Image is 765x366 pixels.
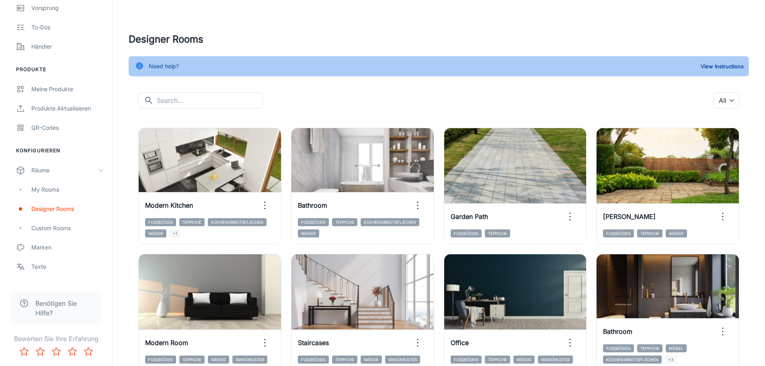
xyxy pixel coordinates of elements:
span: Wände [145,229,166,237]
span: Küchenarbeitsflächen [603,356,662,364]
div: Texte [31,262,104,271]
h6: Bathroom [298,200,327,210]
button: Rate 1 star [16,344,32,360]
button: View Instructions [699,60,746,72]
h6: Staircases [298,338,329,348]
div: Produkte aktualisieren [31,104,104,113]
span: Teppiche [485,356,510,364]
button: Rate 3 star [48,344,64,360]
span: Wandmuster [232,356,267,364]
div: Räume [31,166,98,175]
span: Wände [208,356,229,364]
div: Händler [31,42,104,51]
div: To-dos [31,23,104,32]
div: Marken [31,243,104,252]
h6: Garden Path [451,212,488,221]
h6: [PERSON_NAME] [603,212,656,221]
span: Teppiche [332,218,357,226]
div: Designer Rooms [31,204,104,213]
span: Wände [666,229,687,237]
span: Fußböden [298,356,329,364]
span: Teppiche [179,218,205,226]
h6: Bathroom [603,327,632,336]
span: Fußböden [298,218,329,226]
span: Fußböden [145,356,176,364]
div: QR-Codes [31,123,104,132]
span: Fußböden [451,356,482,364]
span: Fußböden [603,344,634,352]
h6: Office [451,338,469,348]
span: Wände [298,229,319,237]
span: Fußböden [451,229,482,237]
span: Möbel [666,344,687,352]
div: Custom Rooms [31,224,104,233]
button: Rate 5 star [80,344,96,360]
span: Fußböden [145,218,176,226]
div: My Rooms [31,185,104,194]
span: Wandmuster [385,356,420,364]
span: +3 [665,356,677,364]
div: All [713,92,739,108]
span: Teppiche [637,344,662,352]
span: Küchenarbeitsflächen [361,218,419,226]
span: +1 [170,229,180,237]
span: Teppiche [485,229,510,237]
button: Rate 2 star [32,344,48,360]
span: Teppiche [637,229,662,237]
h6: Modern Kitchen [145,200,193,210]
div: Need help? [149,59,179,74]
button: Rate 4 star [64,344,80,360]
div: Meine Produkte [31,85,104,94]
span: Wände [361,356,382,364]
span: Wandmuster [538,356,573,364]
span: Teppiche [179,356,205,364]
span: Küchenarbeitsflächen [208,218,267,226]
span: Benötigen Sie Hilfe? [35,299,93,318]
span: Teppiche [332,356,357,364]
span: Fußböden [603,229,634,237]
span: Wände [513,356,535,364]
h4: Designer Rooms [129,32,749,47]
input: Search... [157,92,263,108]
h6: Modern Room [145,338,188,348]
p: Bewerten Sie Ihre Erfahrung [6,334,106,344]
div: Vorsprung [31,4,104,12]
